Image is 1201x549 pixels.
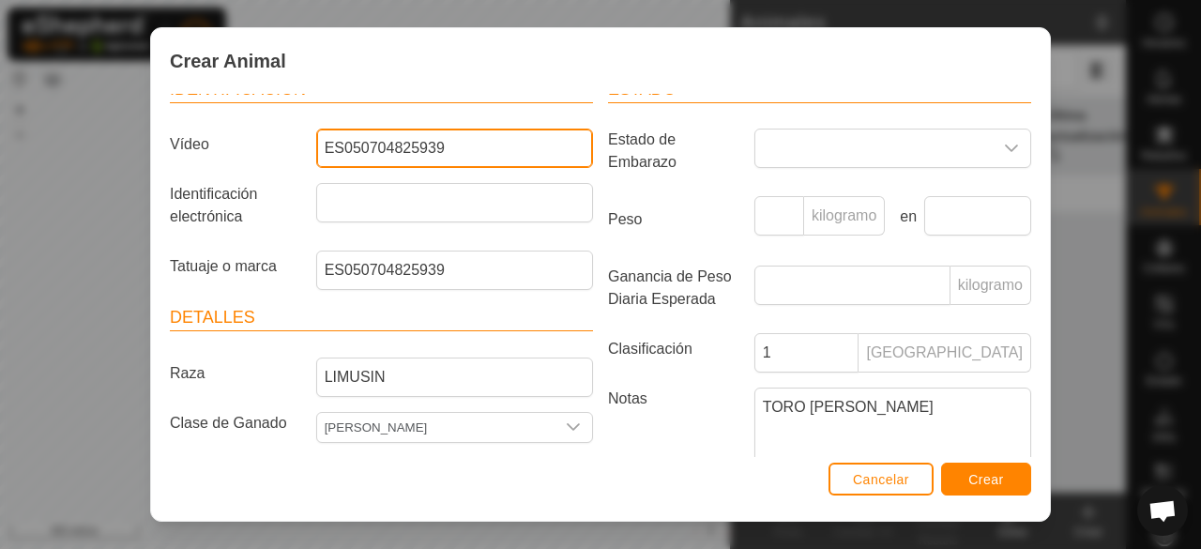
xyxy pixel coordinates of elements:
[170,186,257,224] font: Identificación electrónica
[170,51,286,71] font: Crear Animal
[170,365,205,381] font: Raza
[608,211,642,227] font: Peso
[900,208,917,224] font: en
[1137,485,1188,536] a: Chat abierto
[941,463,1031,496] button: Crear
[608,390,647,406] font: Notas
[170,415,287,431] font: Clase de Ganado
[829,463,934,496] button: Cancelar
[608,131,677,170] font: Estado de Embarazo
[958,277,1023,293] font: kilogramo
[866,344,1023,360] font: [GEOGRAPHIC_DATA]
[555,413,592,442] div: disparador desplegable
[170,136,209,152] font: Vídeo
[853,472,909,487] font: Cancelar
[170,258,277,274] font: Tatuaje o marca
[170,308,255,327] font: Detalles
[317,413,555,442] input: Seleccione o ingrese una Clase de Ganado
[968,472,1004,487] font: Crear
[812,207,876,223] font: kilogramo
[608,341,692,357] font: Clasificación
[993,130,1030,167] div: disparador desplegable
[608,268,732,307] font: Ganancia de Peso Diaria Esperada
